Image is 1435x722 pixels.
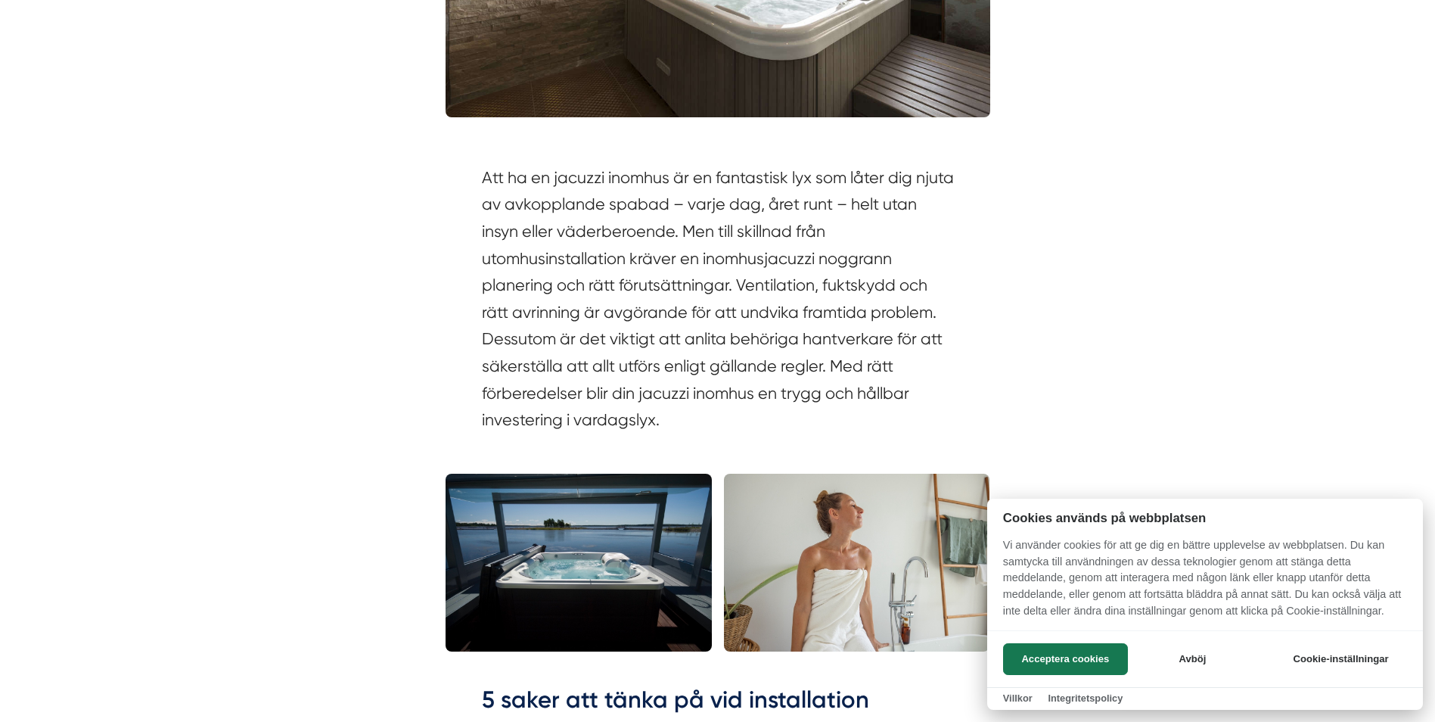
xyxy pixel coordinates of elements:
[1048,692,1123,704] a: Integritetspolicy
[1003,692,1033,704] a: Villkor
[987,511,1423,525] h2: Cookies används på webbplatsen
[1003,643,1128,675] button: Acceptera cookies
[987,537,1423,630] p: Vi använder cookies för att ge dig en bättre upplevelse av webbplatsen. Du kan samtycka till anvä...
[1275,643,1407,675] button: Cookie-inställningar
[1132,643,1253,675] button: Avböj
